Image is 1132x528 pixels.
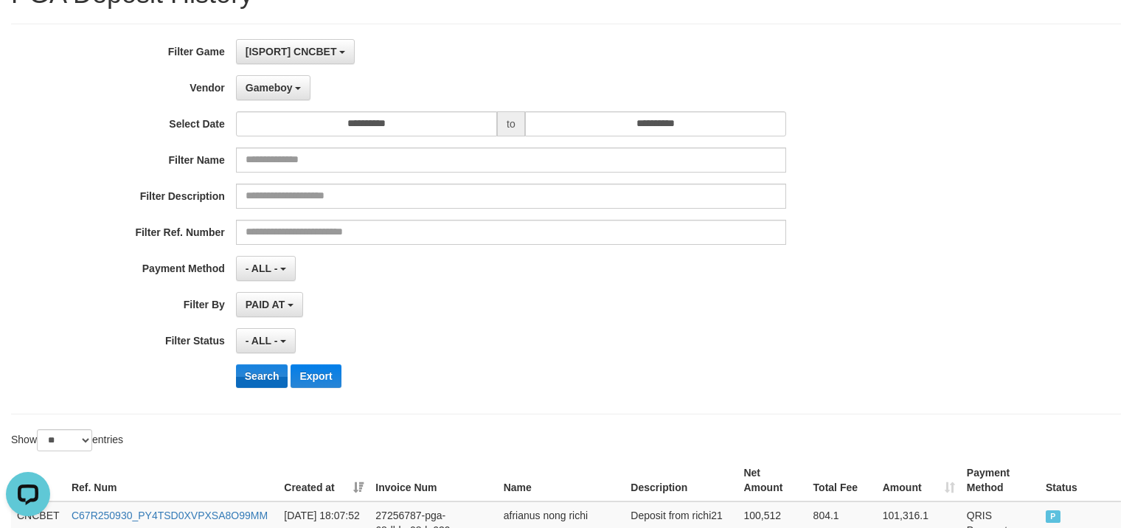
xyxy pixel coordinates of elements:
span: PAID AT [246,299,285,310]
th: Name [498,459,625,501]
span: - ALL - [246,263,278,274]
th: Game [11,459,66,501]
select: Showentries [37,429,92,451]
th: Ref. Num [66,459,278,501]
button: Open LiveChat chat widget [6,6,50,50]
button: - ALL - [236,328,296,353]
button: Search [236,364,288,388]
span: Gameboy [246,82,293,94]
th: Total Fee [808,459,877,501]
button: Export [291,364,341,388]
button: PAID AT [236,292,303,317]
th: Net Amount [737,459,807,501]
th: Payment Method [961,459,1040,501]
button: - ALL - [236,256,296,281]
span: - ALL - [246,335,278,347]
button: [ISPORT] CNCBET [236,39,355,64]
span: PAID [1046,510,1060,523]
label: Show entries [11,429,123,451]
button: Gameboy [236,75,311,100]
span: [ISPORT] CNCBET [246,46,337,58]
th: Amount: activate to sort column ascending [877,459,961,501]
th: Description [625,459,737,501]
th: Invoice Num [369,459,497,501]
span: to [497,111,525,136]
a: C67R250930_PY4TSD0XVPXSA8O99MM [72,510,268,521]
th: Created at: activate to sort column ascending [278,459,369,501]
th: Status [1040,459,1121,501]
